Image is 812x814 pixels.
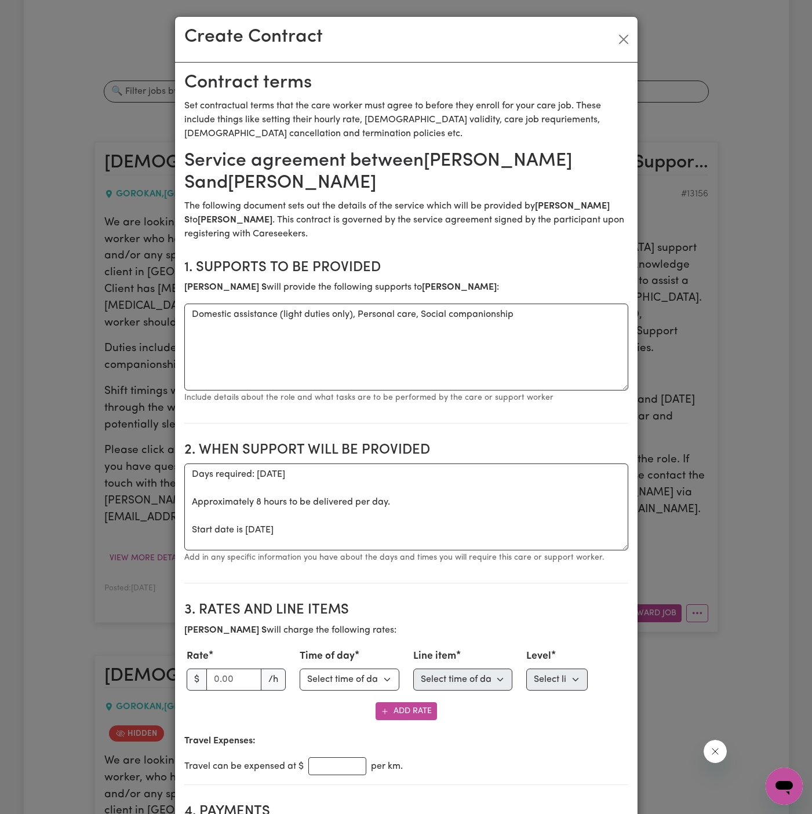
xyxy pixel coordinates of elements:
[184,150,628,195] h2: Service agreement between [PERSON_NAME] S and [PERSON_NAME]
[184,202,610,225] b: [PERSON_NAME] S
[184,304,628,390] textarea: Domestic assistance (light duties only), Personal care, Social companionship
[184,736,256,746] b: Travel Expenses:
[187,669,207,691] span: $
[184,602,628,619] h2: 3. Rates and Line Items
[7,8,70,17] span: Need any help?
[184,283,267,292] b: [PERSON_NAME] S
[184,442,628,459] h2: 2. When support will be provided
[371,760,403,773] span: per km.
[526,649,551,664] label: Level
[184,26,323,48] h2: Create Contract
[704,740,727,763] iframe: Close message
[422,283,497,292] b: [PERSON_NAME]
[614,30,633,49] button: Close
[187,649,209,664] label: Rate
[766,768,803,805] iframe: Button to launch messaging window
[184,280,628,294] p: will provide the following supports to :
[184,260,628,276] h2: 1. Supports to be provided
[413,649,456,664] label: Line item
[184,72,628,94] h2: Contract terms
[184,393,554,402] small: Include details about the role and what tasks are to be performed by the care or support worker
[184,623,628,637] p: will charge the following rates:
[184,760,304,773] span: Travel can be expensed at $
[184,463,628,550] textarea: Days required: [DATE] Approximately 8 hours to be delivered per day. Start date is [DATE]
[184,626,267,635] b: [PERSON_NAME] S
[184,99,628,141] p: Set contractual terms that the care worker must agree to before they enroll for your care job. Th...
[300,649,355,664] label: Time of day
[261,669,286,691] span: /h
[376,702,437,720] button: Add Rate
[184,553,605,562] small: Add in any specific information you have about the days and times you will require this care or s...
[198,216,272,225] b: [PERSON_NAME]
[184,199,628,241] p: The following document sets out the details of the service which will be provided by to . This co...
[206,669,262,691] input: 0.00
